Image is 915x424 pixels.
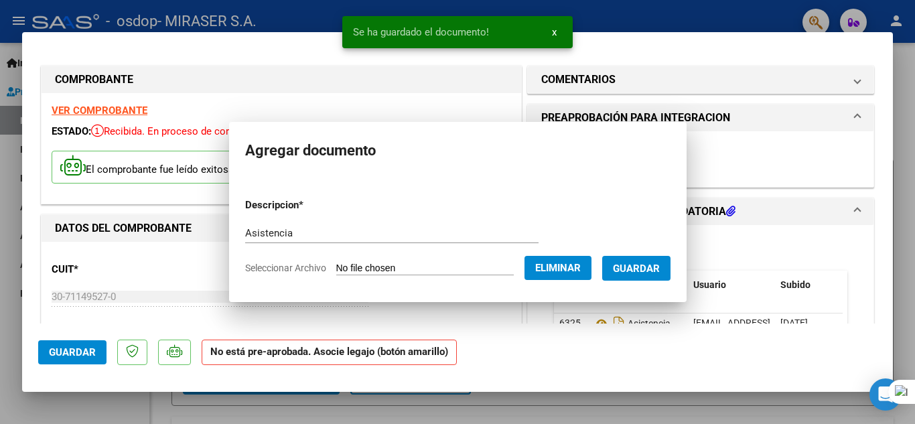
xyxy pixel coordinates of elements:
span: Subido [780,279,811,290]
span: Se ha guardado el documento! [353,25,489,39]
span: Seleccionar Archivo [245,263,326,273]
span: x [552,26,557,38]
p: CUIT [52,262,190,277]
mat-expansion-panel-header: DOCUMENTACIÓN RESPALDATORIA [528,198,873,225]
datatable-header-cell: Usuario [688,271,775,299]
button: Guardar [38,340,107,364]
span: Usuario [693,279,726,290]
span: [DATE] [780,317,808,328]
span: Asistencia [593,318,671,329]
div: PREAPROBACIÓN PARA INTEGRACION [528,131,873,187]
datatable-header-cell: Acción [842,271,909,299]
strong: COMPROBANTE [55,73,133,86]
span: 6325 [559,317,581,328]
button: Eliminar [524,256,591,280]
div: Open Intercom Messenger [869,378,902,411]
span: [EMAIL_ADDRESS][DOMAIN_NAME] - . MIRASER S.A. [693,317,912,328]
a: VER COMPROBANTE [52,104,147,117]
span: ESTADO: [52,125,91,137]
p: Descripcion [245,198,373,213]
span: Recibida. En proceso de confirmacion/aceptac por la OS. [91,125,359,137]
p: El comprobante fue leído exitosamente. [52,151,273,184]
datatable-header-cell: Subido [775,271,842,299]
strong: No está pre-aprobada. Asocie legajo (botón amarillo) [202,340,457,366]
button: Guardar [602,256,671,281]
mat-expansion-panel-header: COMENTARIOS [528,66,873,93]
span: Eliminar [535,262,581,274]
h2: Agregar documento [245,138,671,163]
i: Descargar documento [610,313,628,334]
h1: PREAPROBACIÓN PARA INTEGRACION [541,110,730,126]
span: Guardar [49,346,96,358]
strong: DATOS DEL COMPROBANTE [55,222,192,234]
mat-expansion-panel-header: PREAPROBACIÓN PARA INTEGRACION [528,104,873,131]
h1: COMENTARIOS [541,72,616,88]
span: Guardar [613,263,660,275]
